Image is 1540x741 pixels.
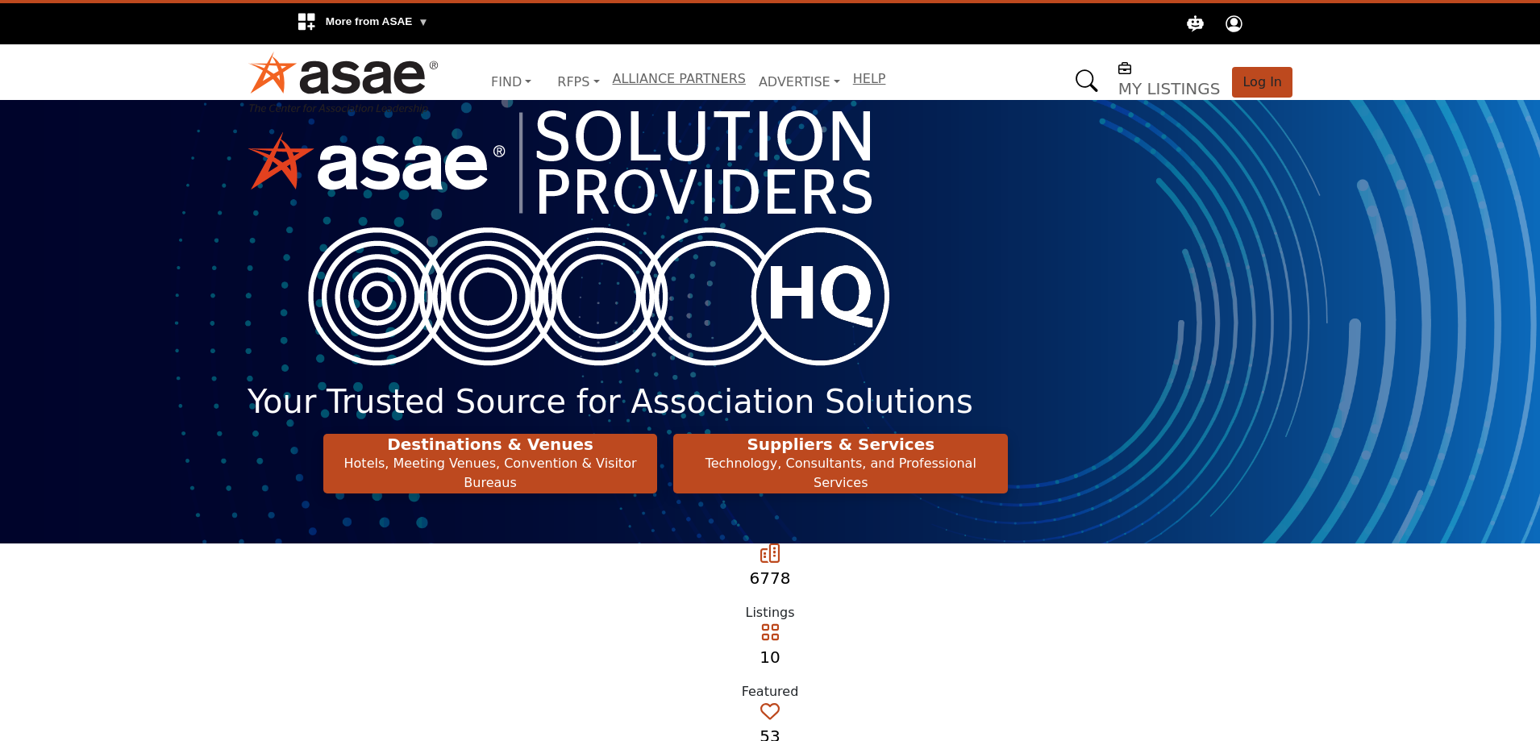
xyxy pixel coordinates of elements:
[248,51,439,114] img: Site Logo
[248,100,951,366] img: image
[286,3,439,44] div: More from ASAE
[673,434,1008,493] button: Suppliers & Services Technology, Consultants, and Professional Services
[1242,74,1282,90] span: Log In
[544,69,612,95] a: RFPs
[746,69,853,95] a: Advertise
[326,15,429,27] span: More from ASAE
[760,627,780,643] a: Go to Featured
[248,603,1292,622] div: Listings
[248,382,1292,421] h1: Your Trusted Source for Association Solutions
[613,71,746,86] a: Alliance Partners
[1118,79,1221,98] h5: My Listings
[248,682,1292,701] div: Featured
[1232,67,1292,98] button: Log In
[678,435,1003,454] h2: Suppliers & Services
[760,706,780,722] a: Go to Recommended
[853,71,886,86] a: Help
[1118,60,1221,98] div: My Listings
[750,568,791,588] a: 6778
[678,454,1003,493] p: Technology, Consultants, and Professional Services
[1059,59,1109,102] a: Search
[478,69,544,95] a: Find
[328,454,653,493] p: Hotels, Meeting Venues, Convention & Visitor Bureaus
[328,435,653,454] h2: Destinations & Venues
[323,434,658,493] button: Destinations & Venues Hotels, Meeting Venues, Convention & Visitor Bureaus
[760,647,780,667] a: 10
